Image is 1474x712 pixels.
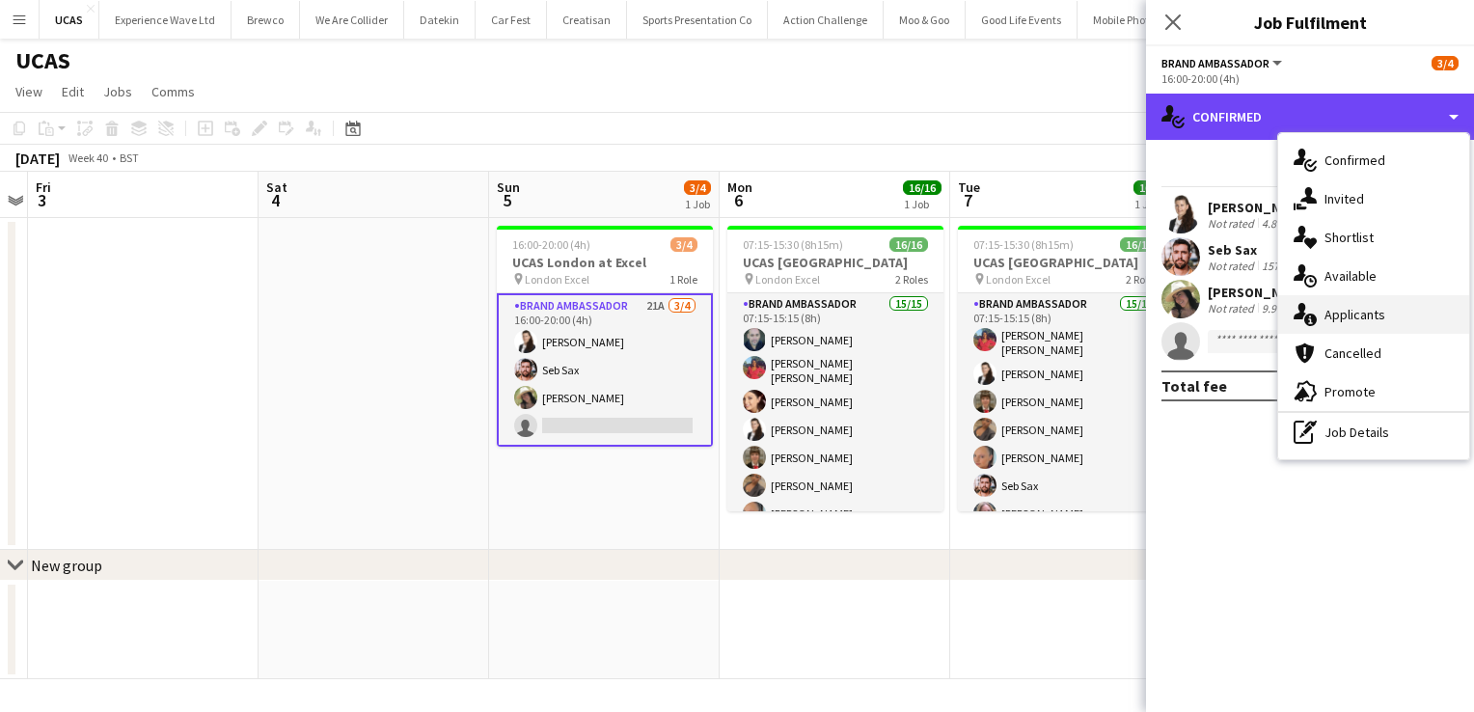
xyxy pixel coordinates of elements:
[1146,94,1474,140] div: Confirmed
[103,83,132,100] span: Jobs
[973,237,1074,252] span: 07:15-15:30 (8h15m)
[670,237,697,252] span: 3/4
[1324,344,1381,362] span: Cancelled
[525,272,589,287] span: London Excel
[232,1,300,39] button: Brewco
[476,1,547,39] button: Car Fest
[31,556,102,575] div: New group
[512,237,590,252] span: 16:00-20:00 (4h)
[904,197,941,211] div: 1 Job
[144,79,203,104] a: Comms
[684,180,711,195] span: 3/4
[685,197,710,211] div: 1 Job
[497,178,520,196] span: Sun
[1324,229,1374,246] span: Shortlist
[1324,306,1385,323] span: Applicants
[958,254,1174,271] h3: UCAS [GEOGRAPHIC_DATA]
[903,180,942,195] span: 16/16
[743,237,843,252] span: 07:15-15:30 (8h15m)
[627,1,768,39] button: Sports Presentation Co
[1278,413,1469,452] div: Job Details
[1258,216,1296,231] div: 4.8km
[99,1,232,39] button: Experience Wave Ltd
[727,226,943,511] app-job-card: 07:15-15:30 (8h15m)16/16UCAS [GEOGRAPHIC_DATA] London Excel2 RolesBrand Ambassador15/1507:15-15:1...
[669,272,697,287] span: 1 Role
[1161,71,1459,86] div: 16:00-20:00 (4h)
[494,189,520,211] span: 5
[1208,284,1310,301] div: [PERSON_NAME]
[64,151,112,165] span: Week 40
[33,189,51,211] span: 3
[62,83,84,100] span: Edit
[266,178,287,196] span: Sat
[958,178,980,196] span: Tue
[1432,56,1459,70] span: 3/4
[724,189,752,211] span: 6
[1146,10,1474,35] h3: Job Fulfilment
[96,79,140,104] a: Jobs
[727,254,943,271] h3: UCAS [GEOGRAPHIC_DATA]
[263,189,287,211] span: 4
[300,1,404,39] button: We Are Collider
[1258,301,1296,315] div: 9.9km
[40,1,99,39] button: UCAS
[36,178,51,196] span: Fri
[884,1,966,39] button: Moo & Goo
[8,79,50,104] a: View
[1258,259,1307,273] div: 157.6km
[1161,56,1285,70] button: Brand Ambassador
[1161,376,1227,396] div: Total fee
[1120,237,1159,252] span: 16/16
[1133,180,1172,195] span: 16/16
[768,1,884,39] button: Action Challenge
[151,83,195,100] span: Comms
[727,178,752,196] span: Mon
[15,83,42,100] span: View
[497,226,713,447] app-job-card: 16:00-20:00 (4h)3/4UCAS London at Excel London Excel1 RoleBrand Ambassador21A3/416:00-20:00 (4h)[...
[15,46,70,75] h1: UCAS
[497,293,713,447] app-card-role: Brand Ambassador21A3/416:00-20:00 (4h)[PERSON_NAME]Seb Sax[PERSON_NAME]
[120,151,139,165] div: BST
[966,1,1078,39] button: Good Life Events
[1208,301,1258,315] div: Not rated
[1126,272,1159,287] span: 2 Roles
[1208,216,1258,231] div: Not rated
[1078,1,1310,39] button: Mobile Photo Booth [GEOGRAPHIC_DATA]
[958,226,1174,511] app-job-card: 07:15-15:30 (8h15m)16/16UCAS [GEOGRAPHIC_DATA] London Excel2 RolesBrand Ambassador15/1507:15-15:1...
[755,272,820,287] span: London Excel
[15,149,60,168] div: [DATE]
[404,1,476,39] button: Datekin
[1208,241,1307,259] div: Seb Sax
[497,254,713,271] h3: UCAS London at Excel
[889,237,928,252] span: 16/16
[1324,151,1385,169] span: Confirmed
[1324,267,1377,285] span: Available
[1208,259,1258,273] div: Not rated
[1324,190,1364,207] span: Invited
[54,79,92,104] a: Edit
[955,189,980,211] span: 7
[547,1,627,39] button: Creatisan
[986,272,1051,287] span: London Excel
[1208,199,1310,216] div: [PERSON_NAME]
[1134,197,1171,211] div: 1 Job
[1324,383,1376,400] span: Promote
[1161,56,1269,70] span: Brand Ambassador
[895,272,928,287] span: 2 Roles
